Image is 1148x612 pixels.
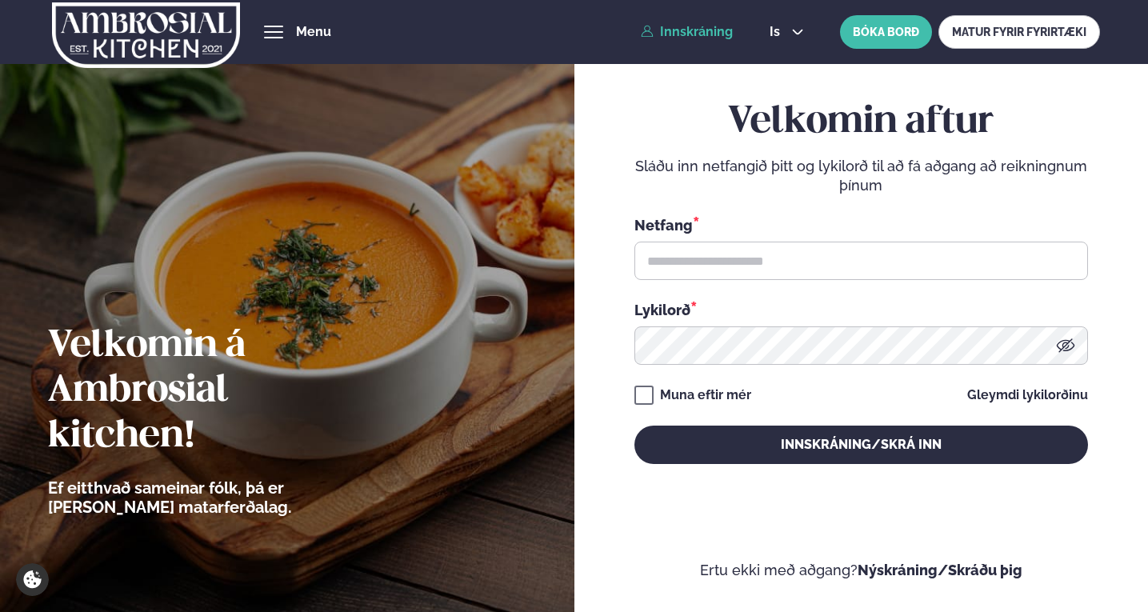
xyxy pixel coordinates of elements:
[641,25,733,39] a: Innskráning
[634,214,1088,235] div: Netfang
[634,299,1088,320] div: Lykilorð
[634,426,1088,464] button: Innskráning/Skrá inn
[967,389,1088,402] a: Gleymdi lykilorðinu
[938,15,1100,49] a: MATUR FYRIR FYRIRTÆKI
[51,2,242,68] img: logo
[48,478,380,517] p: Ef eitthvað sameinar fólk, þá er [PERSON_NAME] matarferðalag.
[634,100,1088,145] h2: Velkomin aftur
[840,15,932,49] button: BÓKA BORÐ
[757,26,817,38] button: is
[858,562,1022,578] a: Nýskráning/Skráðu þig
[634,157,1088,195] p: Sláðu inn netfangið þitt og lykilorð til að fá aðgang að reikningnum þínum
[264,22,283,42] button: hamburger
[16,563,49,596] a: Cookie settings
[770,26,785,38] span: is
[622,561,1100,580] p: Ertu ekki með aðgang?
[48,324,380,458] h2: Velkomin á Ambrosial kitchen!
